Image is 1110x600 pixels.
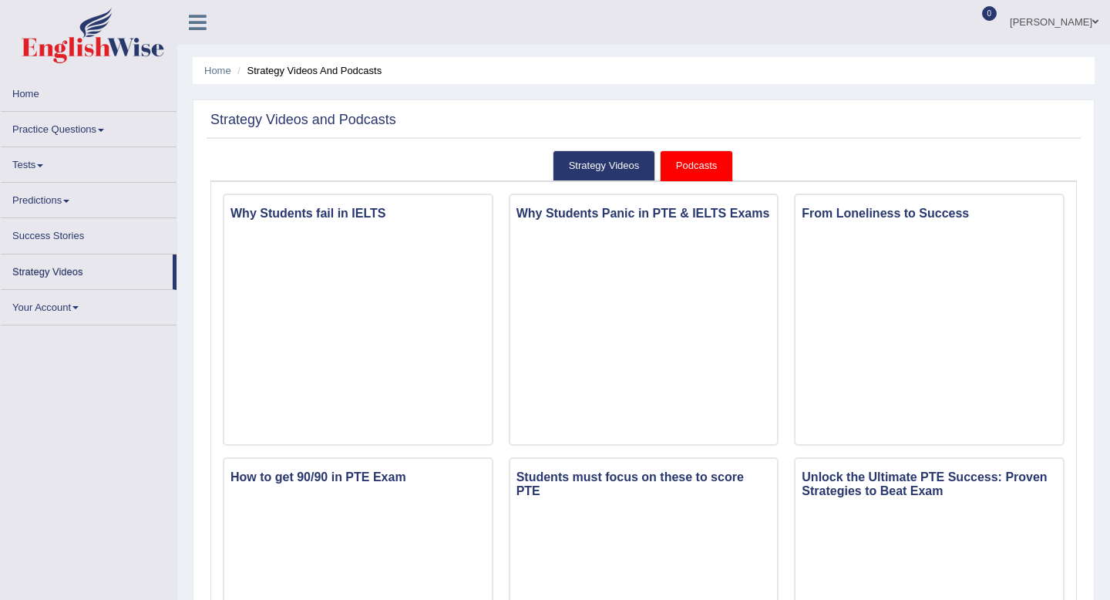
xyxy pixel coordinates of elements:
[1,76,177,106] a: Home
[224,203,492,224] h3: Why Students fail in IELTS
[982,6,997,21] span: 0
[1,183,177,213] a: Predictions
[1,254,173,285] a: Strategy Videos
[510,467,778,501] h3: Students must focus on these to score PTE
[553,150,656,182] a: Strategy Videos
[1,218,177,248] a: Success Stories
[210,113,396,128] h2: Strategy Videos and Podcasts
[795,467,1063,501] h3: Unlock the Ultimate PTE Success: Proven Strategies to Beat Exam
[234,63,382,78] li: Strategy Videos and Podcasts
[795,203,1063,224] h3: From Loneliness to Success
[660,150,733,182] a: Podcasts
[204,65,231,76] a: Home
[1,290,177,320] a: Your Account
[1,147,177,177] a: Tests
[1,112,177,142] a: Practice Questions
[510,203,778,224] h3: Why Students Panic in PTE & IELTS Exams
[224,467,492,488] h3: How to get 90/90 in PTE Exam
